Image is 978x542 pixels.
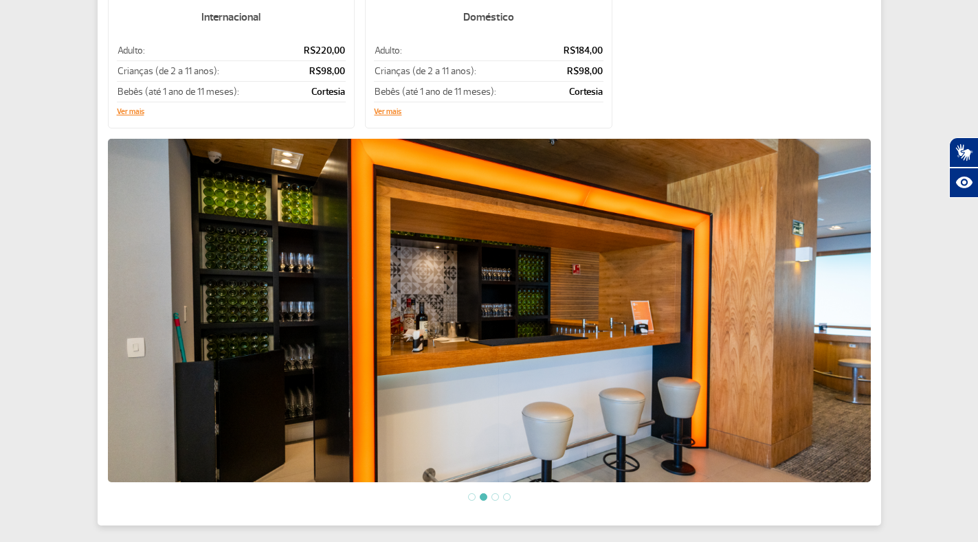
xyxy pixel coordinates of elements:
[118,85,287,98] p: Bebês (até 1 ano de 11 meses):
[288,65,346,78] p: R$98,00
[117,108,144,116] button: Ver mais
[118,44,287,57] p: Adulto:
[374,108,401,116] button: Ver mais
[118,65,287,78] p: Crianças (de 2 a 11 anos):
[949,168,978,198] button: Abrir recursos assistivos.
[375,44,546,57] p: Adulto:
[288,44,346,57] p: R$220,00
[548,85,603,98] p: Cortesia
[288,85,346,98] p: Cortesia
[375,65,546,78] p: Crianças (de 2 a 11 anos):
[548,44,603,57] p: R$184,00
[375,85,546,98] p: Bebês (até 1 ano de 11 meses):
[548,65,603,78] p: R$98,00
[949,137,978,198] div: Plugin de acessibilidade da Hand Talk.
[949,137,978,168] button: Abrir tradutor de língua de sinais.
